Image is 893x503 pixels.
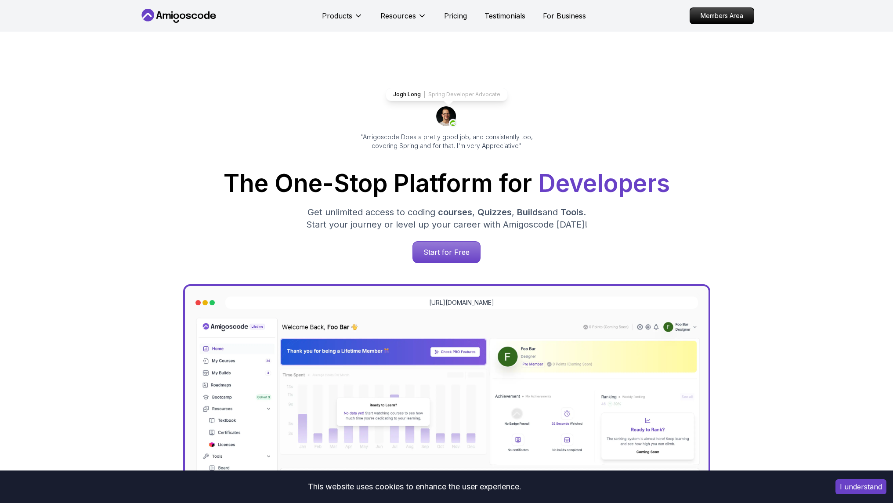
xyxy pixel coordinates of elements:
span: Quizzes [477,207,512,217]
p: "Amigoscode Does a pretty good job, and consistently too, covering Spring and for that, I'm very ... [348,133,545,150]
a: Members Area [690,7,754,24]
p: Resources [380,11,416,21]
a: Start for Free [412,241,481,263]
span: Builds [517,207,542,217]
button: Products [322,11,363,28]
span: Developers [538,169,670,198]
p: Get unlimited access to coding , , and . Start your journey or level up your career with Amigosco... [299,206,594,231]
p: Members Area [690,8,754,24]
div: This website uses cookies to enhance the user experience. [7,477,822,496]
p: Products [322,11,352,21]
span: courses [438,207,472,217]
p: Spring Developer Advocate [428,91,500,98]
a: Pricing [444,11,467,21]
p: Jogh Long [393,91,421,98]
a: For Business [543,11,586,21]
h1: The One-Stop Platform for [146,171,747,195]
a: [URL][DOMAIN_NAME] [429,298,494,307]
a: Testimonials [484,11,525,21]
span: Tools [560,207,583,217]
img: josh long [436,106,457,127]
button: Accept cookies [835,479,886,494]
button: Resources [380,11,427,28]
p: Start for Free [413,242,480,263]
